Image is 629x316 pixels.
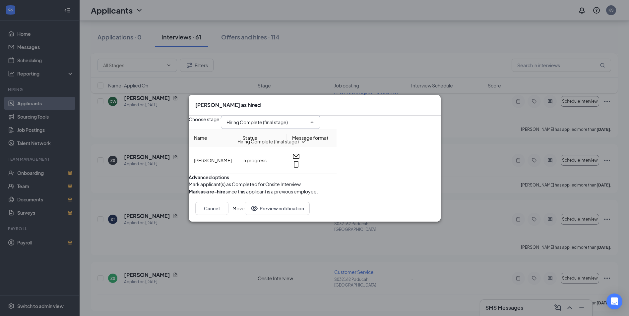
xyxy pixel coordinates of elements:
svg: Checkmark [300,138,307,145]
svg: MobileSms [292,160,300,168]
div: Open Intercom Messenger [606,293,622,309]
th: Status [237,129,287,147]
span: Choose stage : [189,116,221,129]
div: Hiring Complete (final stage) [237,138,299,145]
div: Advanced options [189,174,337,181]
button: Cancel [195,202,228,215]
td: in progress [237,147,287,174]
th: Name [189,129,237,147]
div: since this applicant is a previous employee. [189,188,318,195]
svg: Eye [250,204,258,212]
h3: [PERSON_NAME] as hired [195,101,261,109]
svg: Email [292,152,300,160]
span: [PERSON_NAME] [194,157,232,163]
button: Preview notificationEye [245,202,310,215]
b: Mark as a re-hire [189,188,225,194]
span: Mark applicant(s) as Completed for Onsite Interview [189,181,301,188]
svg: ChevronUp [309,120,315,125]
th: Message format [287,129,337,147]
button: Move [232,202,245,215]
